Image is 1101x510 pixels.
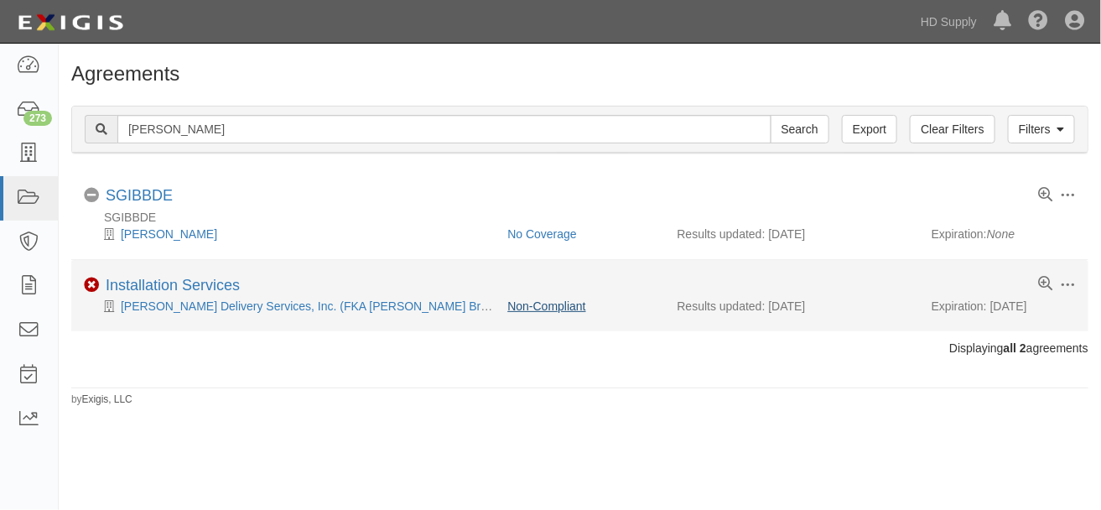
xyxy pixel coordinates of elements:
[71,393,132,407] small: by
[932,298,1076,315] div: Expiration: [DATE]
[1008,115,1075,143] a: Filters
[106,187,173,206] div: SGIBBDE
[771,115,829,143] input: Search
[507,299,585,313] a: Non-Compliant
[84,226,495,242] div: DERRICK GIBBS
[678,298,906,315] div: Results updated: [DATE]
[59,340,1101,356] div: Displaying agreements
[84,298,495,315] div: Gibby Delivery Services, Inc. (FKA Gibby Brothers, Inc.)
[1004,341,1026,355] b: all 2
[121,299,543,313] a: [PERSON_NAME] Delivery Services, Inc. (FKA [PERSON_NAME] Brothers, Inc.)
[987,227,1015,241] em: None
[842,115,897,143] a: Export
[84,188,99,203] i: No Coverage
[13,8,128,38] img: logo-5460c22ac91f19d4615b14bd174203de0afe785f0fc80cf4dbbc73dc1793850b.png
[82,393,132,405] a: Exigis, LLC
[23,111,52,126] div: 273
[1028,12,1048,32] i: Help Center - Complianz
[106,277,240,295] div: Installation Services
[84,278,99,293] i: Non-Compliant
[117,115,771,143] input: Search
[1038,277,1052,292] a: View results summary
[932,226,1076,242] div: Expiration:
[678,226,906,242] div: Results updated: [DATE]
[106,277,240,294] a: Installation Services
[910,115,995,143] a: Clear Filters
[121,227,217,241] a: [PERSON_NAME]
[912,5,985,39] a: HD Supply
[71,63,1088,85] h1: Agreements
[84,209,1088,226] div: SGIBBDE
[1038,188,1052,203] a: View results summary
[507,227,577,241] a: No Coverage
[106,187,173,204] a: SGIBBDE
